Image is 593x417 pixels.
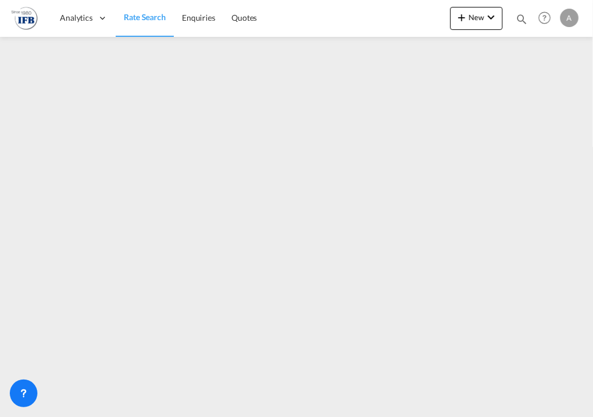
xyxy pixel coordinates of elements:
[535,8,554,28] span: Help
[484,10,498,24] md-icon: icon-chevron-down
[455,10,469,24] md-icon: icon-plus 400-fg
[560,9,579,27] div: A
[515,13,528,25] md-icon: icon-magnify
[515,13,528,30] div: icon-magnify
[455,13,498,22] span: New
[124,12,166,22] span: Rate Search
[12,5,37,31] img: de31bbe0256b11eebba44b54815f083d.png
[182,13,215,22] span: Enquiries
[60,12,93,24] span: Analytics
[450,7,503,30] button: icon-plus 400-fgNewicon-chevron-down
[535,8,560,29] div: Help
[231,13,257,22] span: Quotes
